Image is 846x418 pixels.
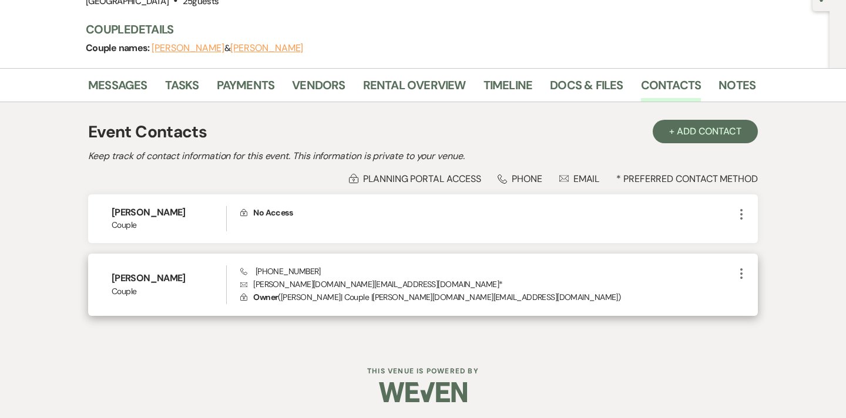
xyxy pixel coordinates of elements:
a: Payments [217,76,275,102]
img: Weven Logo [379,372,467,413]
span: Couple names: [86,42,152,54]
h3: Couple Details [86,21,744,38]
span: Couple [112,219,226,231]
a: Tasks [165,76,199,102]
h2: Keep track of contact information for this event. This information is private to your venue. [88,149,758,163]
p: ( [PERSON_NAME] | Couple | [PERSON_NAME][DOMAIN_NAME][EMAIL_ADDRESS][DOMAIN_NAME] ) [240,291,734,304]
span: No Access [253,207,293,218]
a: Timeline [484,76,533,102]
button: [PERSON_NAME] [152,43,224,53]
a: Contacts [641,76,701,102]
a: Messages [88,76,147,102]
div: Phone [498,173,542,185]
h1: Event Contacts [88,120,207,144]
a: Docs & Files [550,76,623,102]
span: & [152,42,303,54]
span: Couple [112,285,226,298]
button: [PERSON_NAME] [230,43,303,53]
a: Vendors [292,76,345,102]
div: Email [559,173,600,185]
div: Planning Portal Access [349,173,481,185]
a: Notes [719,76,756,102]
h6: [PERSON_NAME] [112,272,226,285]
span: Owner [253,292,278,302]
a: Rental Overview [363,76,466,102]
h6: [PERSON_NAME] [112,206,226,219]
span: [PHONE_NUMBER] [240,266,321,277]
button: + Add Contact [653,120,758,143]
div: * Preferred Contact Method [88,173,758,185]
p: [PERSON_NAME][DOMAIN_NAME][EMAIL_ADDRESS][DOMAIN_NAME] * [240,278,734,291]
